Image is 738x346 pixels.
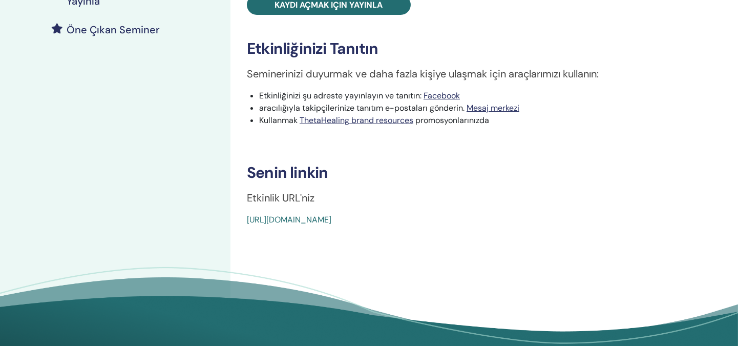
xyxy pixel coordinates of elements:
p: Etkinlik URL'niz [247,190,706,206]
p: Seminerinizi duyurmak ve daha fazla kişiye ulaşmak için araçlarımızı kullanın: [247,66,706,82]
h4: Öne Çıkan Seminer [67,24,160,36]
a: [URL][DOMAIN_NAME] [247,214,331,225]
h3: Senin linkin [247,164,706,182]
li: Etkinliğinizi şu adreste yayınlayın ve tanıtın: [259,90,706,102]
a: Facebook [424,90,460,101]
a: Mesaj merkezi [467,103,519,113]
li: aracılığıyla takipçilerinize tanıtım e-postaları gönderin. [259,102,706,114]
li: Kullanmak promosyonlarınızda [259,114,706,127]
h3: Etkinliğinizi Tanıtın [247,39,706,58]
a: ThetaHealing brand resources [300,115,413,126]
